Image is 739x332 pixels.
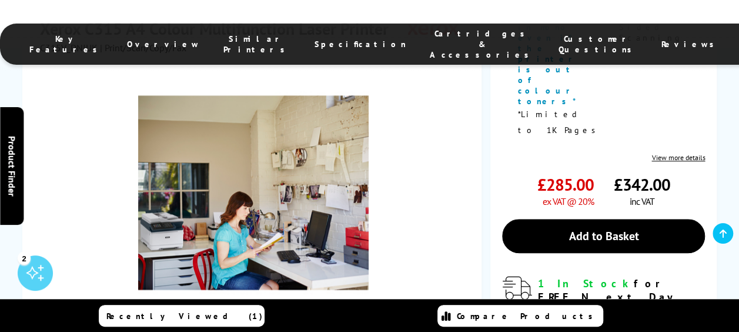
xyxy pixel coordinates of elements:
span: Customer Questions [559,34,638,55]
img: Xerox C315 Thumbnail [138,77,369,308]
div: for FREE Next Day Delivery [537,277,705,317]
a: Compare Products [437,305,603,327]
a: Recently Viewed (1) [99,305,265,327]
div: 2 [18,251,31,264]
span: inc VAT [630,195,654,207]
a: Add to Basket [502,219,705,253]
span: 1 In Stock [537,277,633,290]
span: Key Features [29,34,103,55]
span: £285.00 [537,174,594,195]
span: Recently Viewed (1) [106,311,263,321]
span: ex VAT @ 20% [543,195,594,207]
span: Reviews [661,39,720,49]
span: Overview [127,39,200,49]
span: Compare Products [457,311,599,321]
p: *Limited to 1K Pages [517,107,601,138]
span: Similar Printers [223,34,291,55]
span: Specification [315,39,406,49]
span: Product Finder [6,136,18,197]
span: £342.00 [614,174,670,195]
span: Cartridges & Accessories [430,28,535,60]
a: View more details [651,153,705,162]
